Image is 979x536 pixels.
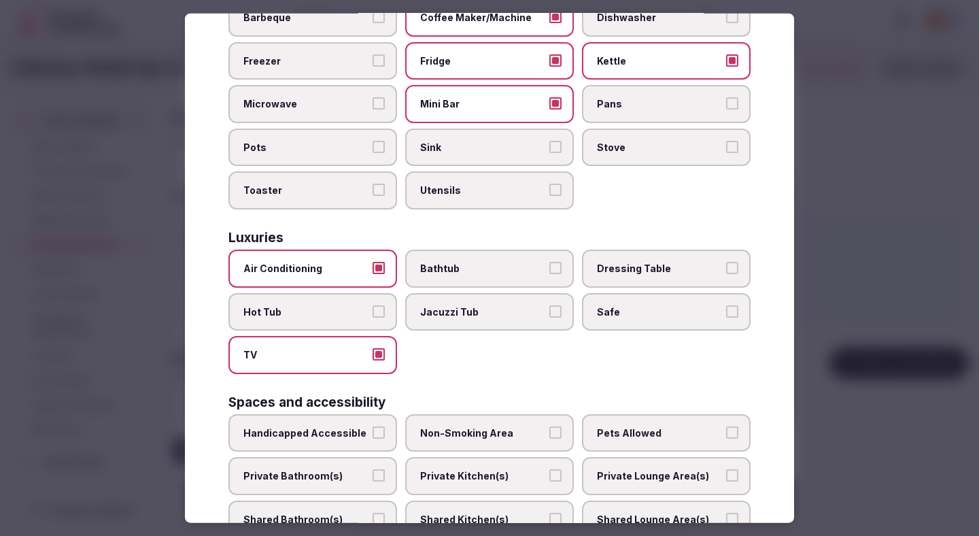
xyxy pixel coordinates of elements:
[243,11,368,24] span: Barbeque
[373,469,385,482] button: Private Bathroom(s)
[243,513,368,526] span: Shared Bathroom(s)
[726,426,738,438] button: Pets Allowed
[420,262,545,275] span: Bathtub
[726,262,738,274] button: Dressing Table
[549,426,562,438] button: Non-Smoking Area
[549,305,562,317] button: Jacuzzi Tub
[243,426,368,439] span: Handicapped Accessible
[373,426,385,438] button: Handicapped Accessible
[243,140,368,154] span: Pots
[420,305,545,318] span: Jacuzzi Tub
[373,513,385,525] button: Shared Bathroom(s)
[373,140,385,152] button: Pots
[597,11,722,24] span: Dishwasher
[549,11,562,23] button: Coffee Maker/Machine
[420,140,545,154] span: Sink
[726,54,738,66] button: Kettle
[726,305,738,317] button: Safe
[549,262,562,274] button: Bathtub
[726,11,738,23] button: Dishwasher
[420,184,545,197] span: Utensils
[549,469,562,482] button: Private Kitchen(s)
[726,513,738,525] button: Shared Lounge Area(s)
[420,54,545,67] span: Fridge
[597,305,722,318] span: Safe
[549,513,562,525] button: Shared Kitchen(s)
[373,11,385,23] button: Barbeque
[549,184,562,196] button: Utensils
[243,305,368,318] span: Hot Tub
[597,140,722,154] span: Stove
[420,469,545,483] span: Private Kitchen(s)
[726,140,738,152] button: Stove
[597,469,722,483] span: Private Lounge Area(s)
[243,262,368,275] span: Air Conditioning
[243,184,368,197] span: Toaster
[420,11,545,24] span: Coffee Maker/Machine
[373,348,385,361] button: TV
[420,426,545,439] span: Non-Smoking Area
[597,97,722,111] span: Pans
[228,395,385,408] h3: Spaces and accessibility
[243,469,368,483] span: Private Bathroom(s)
[549,140,562,152] button: Sink
[549,54,562,66] button: Fridge
[420,513,545,526] span: Shared Kitchen(s)
[243,97,368,111] span: Microwave
[373,97,385,110] button: Microwave
[726,469,738,482] button: Private Lounge Area(s)
[597,54,722,67] span: Kettle
[726,97,738,110] button: Pans
[243,348,368,362] span: TV
[597,426,722,439] span: Pets Allowed
[243,54,368,67] span: Freezer
[597,262,722,275] span: Dressing Table
[597,513,722,526] span: Shared Lounge Area(s)
[373,54,385,66] button: Freezer
[420,97,545,111] span: Mini Bar
[228,231,284,244] h3: Luxuries
[373,305,385,317] button: Hot Tub
[549,97,562,110] button: Mini Bar
[373,184,385,196] button: Toaster
[373,262,385,274] button: Air Conditioning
